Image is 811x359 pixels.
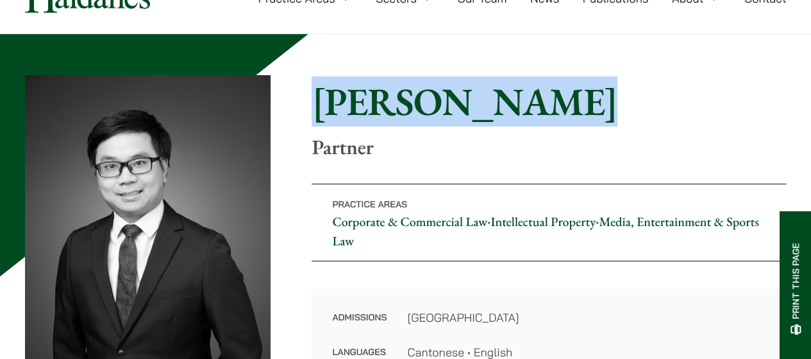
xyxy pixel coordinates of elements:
[332,309,387,344] dt: Admissions
[312,184,786,261] p: • •
[407,309,765,326] dd: [GEOGRAPHIC_DATA]
[332,213,487,230] a: Corporate & Commercial Law
[312,135,786,159] p: Partner
[332,198,407,210] span: Practice Areas
[332,213,758,249] a: Media, Entertainment & Sports Law
[490,213,596,230] a: Intellectual Property
[312,78,786,125] h1: [PERSON_NAME]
